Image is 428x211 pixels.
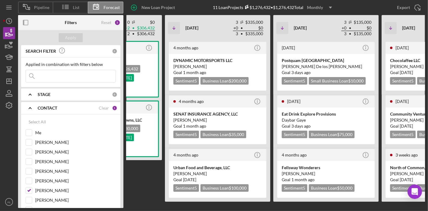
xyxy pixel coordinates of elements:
[309,77,366,85] div: Small Business Loan $10,000
[282,77,307,85] div: Sentiment 5
[112,48,117,54] div: 0
[240,32,243,36] span: •
[173,77,199,85] div: Sentiment 5
[282,70,311,75] span: Goal
[353,25,372,31] td: $0
[137,20,155,25] td: $0
[99,106,109,110] div: Clear
[390,70,413,75] span: Goal
[282,171,370,177] div: [PERSON_NAME]
[309,184,355,192] div: Business Loan $50,000
[353,31,372,37] td: $135,000
[26,49,56,54] b: SEARCH FILTER
[282,165,370,171] div: Fellsway Wonderers
[132,32,135,36] span: •
[35,139,116,145] label: [PERSON_NAME]
[173,171,262,177] div: [PERSON_NAME]
[35,178,116,184] label: [PERSON_NAME]
[173,45,198,50] time: 2025-05-19 21:39
[59,33,83,42] button: Apply
[173,70,206,75] span: Goal
[35,159,116,165] label: [PERSON_NAME]
[245,31,263,37] td: $335,000
[282,57,370,64] div: Postquam [GEOGRAPHIC_DATA]
[173,152,198,157] time: 2025-04-29 15:14
[282,177,315,182] span: Goal
[245,20,263,25] td: $335,000
[185,25,198,30] b: [DATE]
[168,41,267,92] a: 4 months agoDYNAMIC MOTORSPORTS LLC[PERSON_NAME]Goal 1 month agoSentiment5Business Loan$200,000
[35,188,116,194] label: [PERSON_NAME]
[112,105,117,111] div: 1
[112,92,117,97] div: 0
[29,116,46,128] div: Select All
[183,123,206,129] time: 07/30/2025
[114,20,120,26] div: 3
[243,5,271,10] div: $1,276,432
[276,41,376,92] a: [DATE]Postquam [GEOGRAPHIC_DATA][PERSON_NAME] De los [PERSON_NAME]Goal 3 days agoSentiment5Small ...
[282,117,370,123] div: Daybar Gaye
[348,26,352,30] span: •
[173,131,199,138] div: Sentiment 5
[276,148,376,199] a: 4 months agoFellsway Wonderers[PERSON_NAME]Goal 1 month agoSentiment5Business Loan$50,000
[233,20,238,25] td: 3
[307,3,323,12] div: Monthly
[125,31,130,37] td: 2
[38,92,51,97] b: STAGE
[168,148,267,199] a: 4 months agoUrban Food and Beverage, LLC[PERSON_NAME]Goal [DATE]Sentiment5Business Loan$100,000
[35,197,116,203] label: [PERSON_NAME]
[395,152,418,157] time: 2025-08-11 21:33
[353,20,372,25] td: $135,000
[294,25,307,30] b: [DATE]
[65,20,77,25] b: Filters
[309,131,355,138] div: Business Loan $75,000
[390,177,413,182] span: Goal
[282,45,295,50] time: 2025-07-04 18:38
[391,2,425,14] button: Export
[26,62,116,67] div: Applied in combination with filters below
[65,33,76,42] div: Apply
[397,2,410,14] div: Export
[282,64,370,70] div: [PERSON_NAME] De los [PERSON_NAME]
[3,196,15,208] button: AL
[35,168,116,174] label: [PERSON_NAME]
[395,45,409,50] time: 2025-06-20 11:17
[126,2,181,14] button: New Loan Project
[408,185,422,199] div: Open Intercom Messenger
[282,184,307,192] div: Sentiment 5
[245,25,263,31] td: $0
[291,177,315,182] time: 08/01/2025
[390,77,416,85] div: Sentiment 5
[173,111,262,117] div: SENAT INSURANCE AGENCY, LLC
[179,99,204,104] time: 2025-04-28 19:01
[233,25,238,31] td: + 0
[173,184,199,192] div: Sentiment 5
[282,152,307,157] time: 2025-04-30 16:10
[7,200,11,204] text: AL
[282,123,311,129] span: Goal
[233,31,238,37] td: 3
[173,64,262,70] div: [PERSON_NAME]
[287,99,300,104] time: 2025-01-29 17:16
[400,70,413,75] time: 09/30/2025
[390,184,416,192] div: Sentiment 5
[200,184,249,192] div: Business Loan $100,000
[282,131,307,138] div: Sentiment 5
[291,123,311,129] time: 08/30/2025
[341,31,347,37] td: 3
[395,99,409,104] time: 2025-07-08 18:12
[173,117,262,123] div: [PERSON_NAME]
[402,25,415,30] b: [DATE]
[34,5,49,10] span: Pipeline
[173,177,196,182] span: Goal
[400,177,413,182] time: 09/15/2025
[200,77,249,85] div: Business Loan $200,000
[168,95,267,145] a: 4 months agoSENAT INSURANCE AGENCY, LLC[PERSON_NAME]Goal 1 month agoSentiment5Business Loan$35,000
[141,2,175,14] div: New Loan Project
[173,123,206,129] span: Goal
[341,25,347,31] td: + 0
[35,149,116,155] label: [PERSON_NAME]
[101,20,111,25] div: Reset
[183,70,206,75] time: 07/30/2025
[183,177,196,182] time: 07/01/2025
